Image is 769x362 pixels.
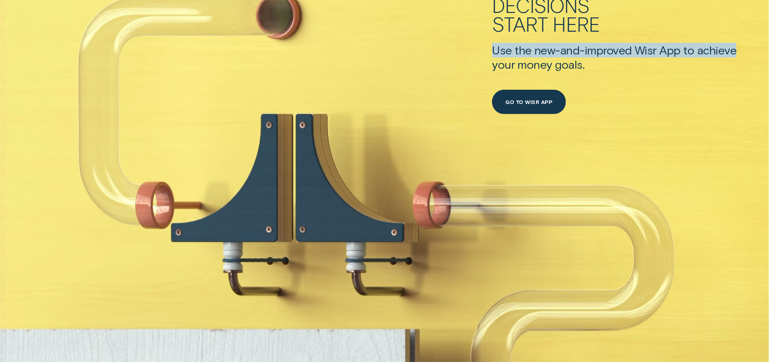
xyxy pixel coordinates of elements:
div: Use [492,43,512,58]
div: money [518,57,552,72]
div: achieve [697,43,736,58]
a: Go to Wisr App [492,90,566,114]
div: start [492,15,548,33]
div: the [515,43,531,58]
div: to [684,43,695,58]
div: Wisr [635,43,657,58]
div: App [660,43,681,58]
div: goals. [555,57,585,72]
div: here [553,15,600,33]
div: new-and-improved [534,43,632,58]
div: your [492,57,515,72]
